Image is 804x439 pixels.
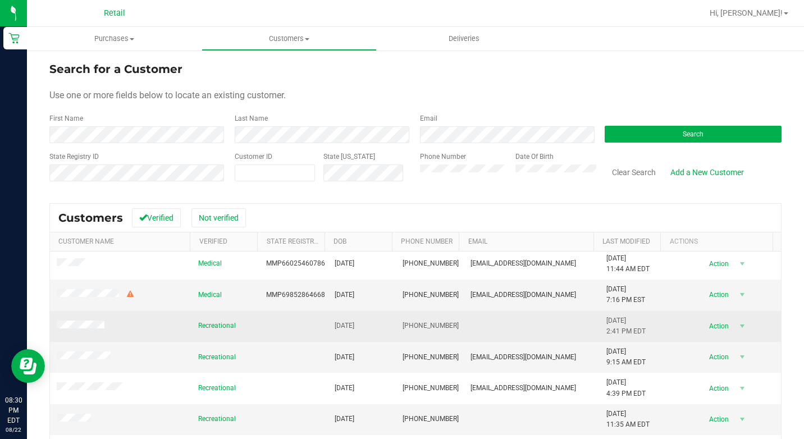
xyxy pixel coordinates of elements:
[49,152,99,162] label: State Registry ID
[699,318,736,334] span: Action
[8,33,20,44] inline-svg: Retail
[335,290,354,300] span: [DATE]
[606,253,650,275] span: [DATE] 11:44 AM EDT
[606,377,646,399] span: [DATE] 4:39 PM EDT
[602,237,650,245] a: Last Modified
[606,346,646,368] span: [DATE] 9:15 AM EDT
[49,113,83,124] label: First Name
[605,126,782,143] button: Search
[335,383,354,394] span: [DATE]
[606,409,650,430] span: [DATE] 11:35 AM EDT
[323,152,375,162] label: State [US_STATE]
[125,289,135,300] div: Warning - Level 2
[606,284,645,305] span: [DATE] 7:16 PM EST
[235,113,268,124] label: Last Name
[403,383,459,394] span: [PHONE_NUMBER]
[235,152,272,162] label: Customer ID
[132,208,181,227] button: Verified
[470,352,576,363] span: [EMAIL_ADDRESS][DOMAIN_NAME]
[420,113,437,124] label: Email
[699,381,736,396] span: Action
[683,130,703,138] span: Search
[736,256,750,272] span: select
[433,34,495,44] span: Deliveries
[267,237,326,245] a: State Registry Id
[515,152,554,162] label: Date Of Birth
[699,287,736,303] span: Action
[49,62,182,76] span: Search for a Customer
[335,321,354,331] span: [DATE]
[335,414,354,424] span: [DATE]
[266,258,325,269] span: MMP66025460786
[202,34,376,44] span: Customers
[736,318,750,334] span: select
[710,8,783,17] span: Hi, [PERSON_NAME]!
[198,414,236,424] span: Recreational
[191,208,246,227] button: Not verified
[199,237,227,245] a: Verified
[470,258,576,269] span: [EMAIL_ADDRESS][DOMAIN_NAME]
[198,290,222,300] span: Medical
[104,8,125,18] span: Retail
[403,258,459,269] span: [PHONE_NUMBER]
[736,287,750,303] span: select
[27,27,202,51] a: Purchases
[198,258,222,269] span: Medical
[58,237,114,245] a: Customer Name
[11,349,45,383] iframe: Resource center
[266,290,325,300] span: MMP69852864668
[699,411,736,427] span: Action
[334,237,346,245] a: DOB
[202,27,376,51] a: Customers
[699,349,736,365] span: Action
[49,90,286,100] span: Use one or more fields below to locate an existing customer.
[420,152,466,162] label: Phone Number
[335,352,354,363] span: [DATE]
[670,237,769,245] div: Actions
[401,237,453,245] a: Phone Number
[58,211,123,225] span: Customers
[198,352,236,363] span: Recreational
[468,237,487,245] a: Email
[605,163,663,182] button: Clear Search
[663,163,751,182] a: Add a New Customer
[27,34,202,44] span: Purchases
[403,321,459,331] span: [PHONE_NUMBER]
[198,383,236,394] span: Recreational
[736,349,750,365] span: select
[198,321,236,331] span: Recreational
[403,352,459,363] span: [PHONE_NUMBER]
[470,383,576,394] span: [EMAIL_ADDRESS][DOMAIN_NAME]
[403,290,459,300] span: [PHONE_NUMBER]
[736,381,750,396] span: select
[5,395,22,426] p: 08:30 PM EDT
[736,411,750,427] span: select
[5,426,22,434] p: 08/22
[470,290,576,300] span: [EMAIL_ADDRESS][DOMAIN_NAME]
[377,27,551,51] a: Deliveries
[699,256,736,272] span: Action
[335,258,354,269] span: [DATE]
[606,315,646,337] span: [DATE] 2:41 PM EDT
[403,414,459,424] span: [PHONE_NUMBER]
